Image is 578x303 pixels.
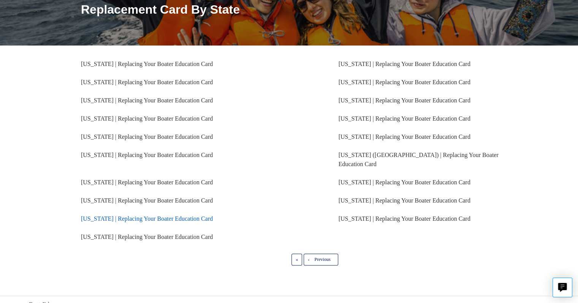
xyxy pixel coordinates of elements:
[296,257,298,262] span: «
[339,97,470,104] a: [US_STATE] | Replacing Your Boater Education Card
[339,152,499,167] a: [US_STATE] ([GEOGRAPHIC_DATA]) | Replacing Your Boater Education Card
[81,115,213,122] a: [US_STATE] | Replacing Your Boater Education Card
[339,215,470,222] a: [US_STATE] | Replacing Your Boater Education Card
[81,0,549,19] h1: Replacement Card By State
[81,234,213,240] a: [US_STATE] | Replacing Your Boater Education Card
[339,79,470,85] a: [US_STATE] | Replacing Your Boater Education Card
[81,197,213,204] a: [US_STATE] | Replacing Your Boater Education Card
[81,152,213,158] a: [US_STATE] | Replacing Your Boater Education Card
[339,61,470,67] a: [US_STATE] | Replacing Your Boater Education Card
[339,197,470,204] a: [US_STATE] | Replacing Your Boater Education Card
[81,215,213,222] a: [US_STATE] | Replacing Your Boater Education Card
[81,79,213,85] a: [US_STATE] | Replacing Your Boater Education Card
[339,115,470,122] a: [US_STATE] | Replacing Your Boater Education Card
[553,278,572,297] button: Live chat
[314,257,330,262] span: Previous
[81,133,213,140] a: [US_STATE] | Replacing Your Boater Education Card
[81,97,213,104] a: [US_STATE] | Replacing Your Boater Education Card
[81,179,213,185] a: [US_STATE] | Replacing Your Boater Education Card
[339,133,470,140] a: [US_STATE] | Replacing Your Boater Education Card
[339,179,470,185] a: [US_STATE] | Replacing Your Boater Education Card
[308,257,309,262] span: ‹
[304,254,338,265] a: Previous
[81,61,213,67] a: [US_STATE] | Replacing Your Boater Education Card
